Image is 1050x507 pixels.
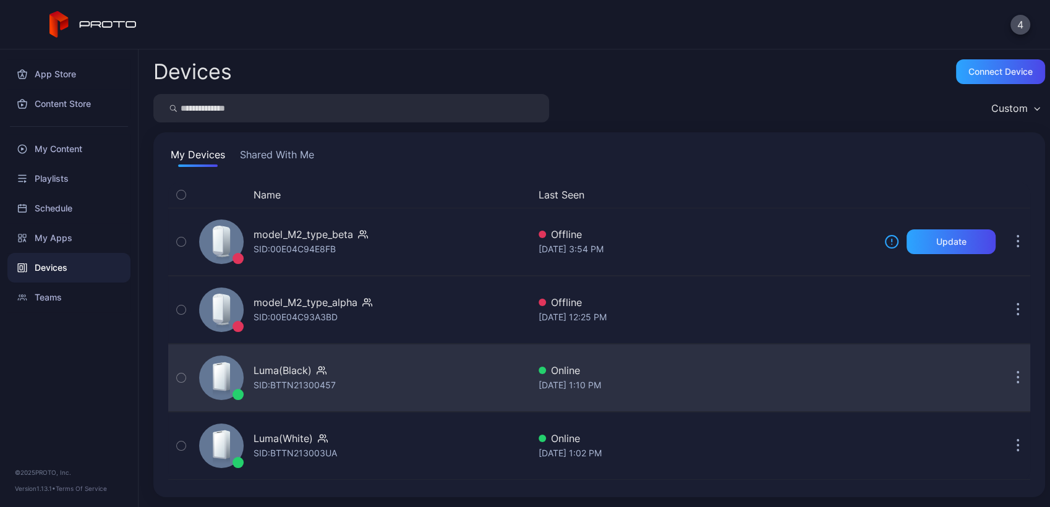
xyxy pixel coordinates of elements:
[539,378,874,393] div: [DATE] 1:10 PM
[7,223,130,253] a: My Apps
[539,446,874,461] div: [DATE] 1:02 PM
[539,295,874,310] div: Offline
[7,194,130,223] a: Schedule
[539,363,874,378] div: Online
[7,89,130,119] a: Content Store
[254,242,336,257] div: SID: 00E04C94E8FB
[539,187,869,202] button: Last Seen
[539,310,874,325] div: [DATE] 12:25 PM
[879,187,991,202] div: Update Device
[153,61,232,83] h2: Devices
[254,363,312,378] div: Luma(Black)
[15,467,123,477] div: © 2025 PROTO, Inc.
[539,431,874,446] div: Online
[7,253,130,283] a: Devices
[254,310,338,325] div: SID: 00E04C93A3BD
[254,378,336,393] div: SID: BTTN21300457
[237,147,317,167] button: Shared With Me
[968,67,1033,77] div: Connect device
[254,295,357,310] div: model_M2_type_alpha
[254,227,353,242] div: model_M2_type_beta
[539,227,874,242] div: Offline
[254,431,313,446] div: Luma(White)
[7,59,130,89] a: App Store
[15,485,56,492] span: Version 1.13.1 •
[985,94,1045,122] button: Custom
[7,134,130,164] a: My Content
[956,59,1045,84] button: Connect device
[539,242,874,257] div: [DATE] 3:54 PM
[1010,15,1030,35] button: 4
[254,187,281,202] button: Name
[7,283,130,312] a: Teams
[168,147,228,167] button: My Devices
[1005,187,1030,202] div: Options
[991,102,1028,114] div: Custom
[254,446,337,461] div: SID: BTTN213003UA
[56,485,107,492] a: Terms Of Service
[936,237,967,247] div: Update
[7,164,130,194] a: Playlists
[907,229,996,254] button: Update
